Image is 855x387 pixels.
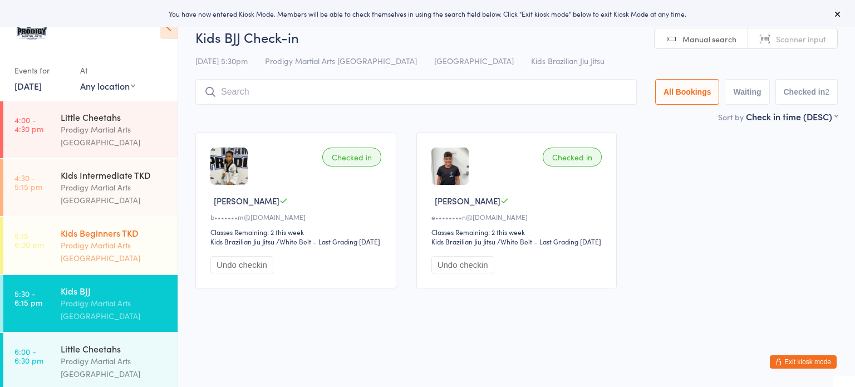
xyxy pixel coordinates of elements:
[214,195,279,207] span: [PERSON_NAME]
[61,181,168,207] div: Prodigy Martial Arts [GEOGRAPHIC_DATA]
[14,289,42,307] time: 5:30 - 6:15 pm
[61,169,168,181] div: Kids Intermediate TKD
[3,275,178,332] a: 5:30 -6:15 pmKids BJJProdigy Martial Arts [GEOGRAPHIC_DATA]
[14,61,69,80] div: Events for
[61,111,168,123] div: Little Cheetahs
[14,115,43,133] time: 4:00 - 4:30 pm
[61,123,168,149] div: Prodigy Martial Arts [GEOGRAPHIC_DATA]
[80,61,135,80] div: At
[746,110,838,123] div: Check in time (DESC)
[265,55,417,66] span: Prodigy Martial Arts [GEOGRAPHIC_DATA]
[497,237,601,246] span: / White Belt – Last Grading [DATE]
[14,231,44,249] time: 5:15 - 6:00 pm
[11,8,53,50] img: Prodigy Martial Arts Seven Hills
[276,237,380,246] span: / White Belt – Last Grading [DATE]
[825,87,829,96] div: 2
[18,9,837,18] div: You have now entered Kiosk Mode. Members will be able to check themselves in using the search fie...
[431,227,606,237] div: Classes Remaining: 2 this week
[210,148,248,185] img: image1712229151.png
[718,111,744,123] label: Sort by
[725,79,769,105] button: Waiting
[80,80,135,92] div: Any location
[61,227,168,239] div: Kids Beginners TKD
[322,148,381,166] div: Checked in
[431,148,469,185] img: image1705642869.png
[61,239,168,264] div: Prodigy Martial Arts [GEOGRAPHIC_DATA]
[14,173,42,191] time: 4:30 - 5:15 pm
[543,148,602,166] div: Checked in
[210,256,273,273] button: Undo checkin
[3,159,178,216] a: 4:30 -5:15 pmKids Intermediate TKDProdigy Martial Arts [GEOGRAPHIC_DATA]
[682,33,736,45] span: Manual search
[195,28,838,46] h2: Kids BJJ Check-in
[61,297,168,322] div: Prodigy Martial Arts [GEOGRAPHIC_DATA]
[61,285,168,297] div: Kids BJJ
[210,237,274,246] div: Kids Brazilian Jiu Jitsu
[434,55,514,66] span: [GEOGRAPHIC_DATA]
[531,55,605,66] span: Kids Brazilian Jiu Jitsu
[195,55,248,66] span: [DATE] 5:30pm
[210,212,385,222] div: b•••••••m@[DOMAIN_NAME]
[14,347,43,365] time: 6:00 - 6:30 pm
[61,355,168,380] div: Prodigy Martial Arts [GEOGRAPHIC_DATA]
[3,217,178,274] a: 5:15 -6:00 pmKids Beginners TKDProdigy Martial Arts [GEOGRAPHIC_DATA]
[776,33,826,45] span: Scanner input
[770,355,837,369] button: Exit kiosk mode
[14,80,42,92] a: [DATE]
[210,227,385,237] div: Classes Remaining: 2 this week
[61,342,168,355] div: Little Cheetahs
[431,256,494,273] button: Undo checkin
[195,79,637,105] input: Search
[435,195,500,207] span: [PERSON_NAME]
[775,79,838,105] button: Checked in2
[655,79,720,105] button: All Bookings
[431,212,606,222] div: e••••••••n@[DOMAIN_NAME]
[431,237,495,246] div: Kids Brazilian Jiu Jitsu
[3,101,178,158] a: 4:00 -4:30 pmLittle CheetahsProdigy Martial Arts [GEOGRAPHIC_DATA]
